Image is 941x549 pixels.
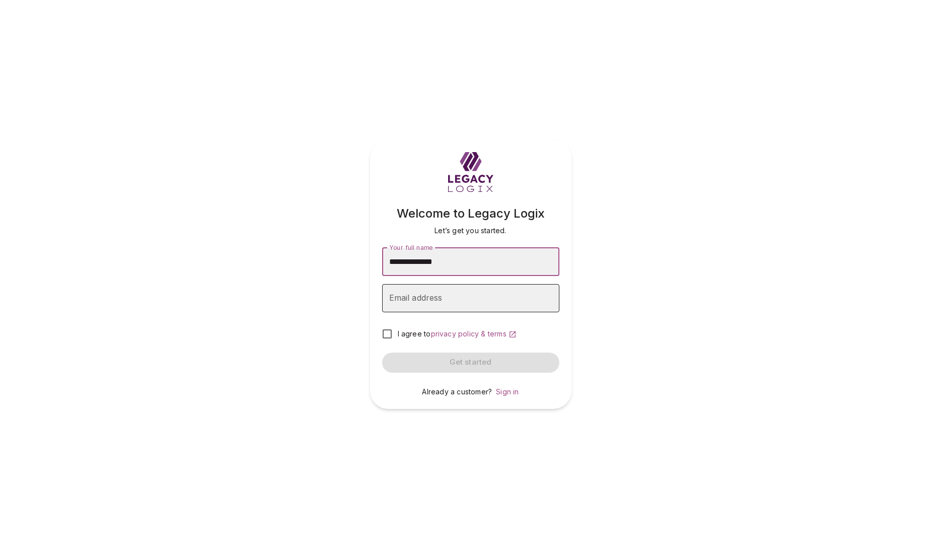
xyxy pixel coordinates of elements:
a: privacy policy & terms [431,329,517,338]
span: Welcome to Legacy Logix [397,206,545,221]
span: Let’s get you started. [435,226,506,235]
span: I agree to [398,329,431,338]
span: Already a customer? [422,387,492,396]
span: privacy policy & terms [431,329,506,338]
span: Your full name [389,243,432,251]
a: Sign in [496,387,519,396]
